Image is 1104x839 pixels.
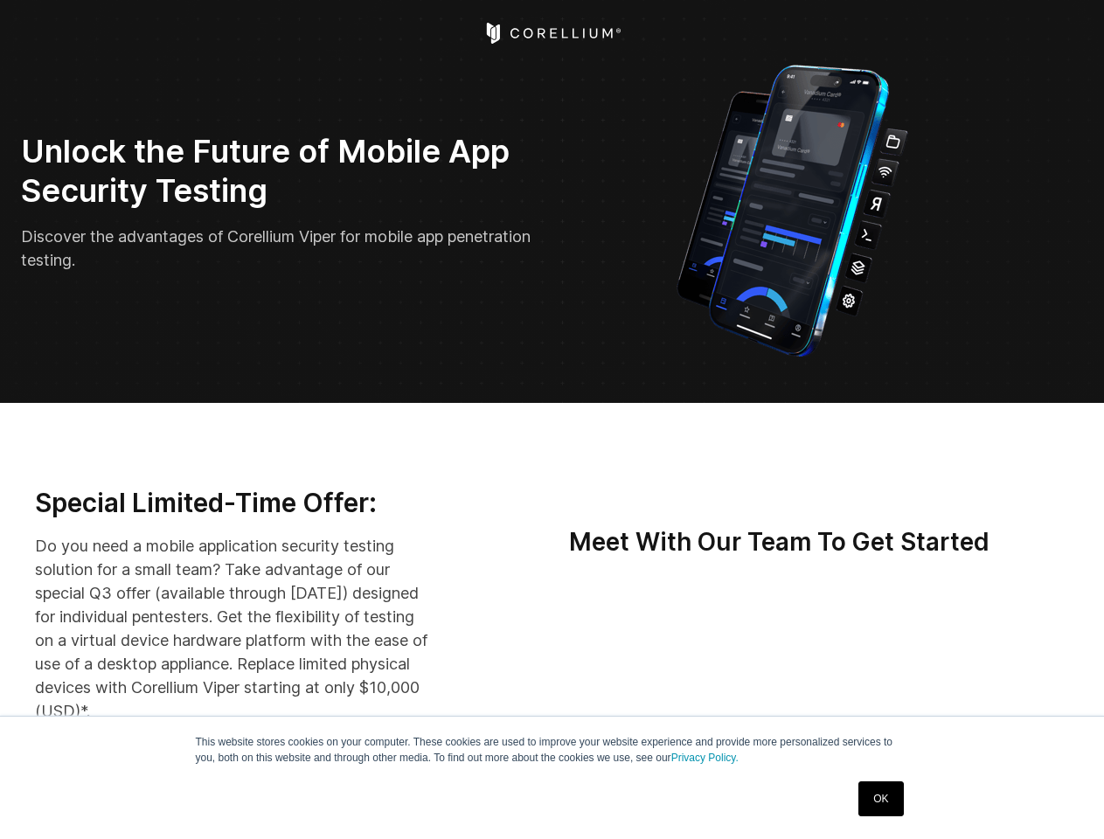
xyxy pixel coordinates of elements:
[21,132,540,211] h2: Unlock the Future of Mobile App Security Testing
[35,487,432,520] h3: Special Limited-Time Offer:
[569,527,989,557] strong: Meet With Our Team To Get Started
[671,752,739,764] a: Privacy Policy.
[661,56,924,361] img: Corellium_VIPER_Hero_1_1x
[21,227,531,269] span: Discover the advantages of Corellium Viper for mobile app penetration testing.
[858,781,903,816] a: OK
[483,23,621,44] a: Corellium Home
[196,734,909,766] p: This website stores cookies on your computer. These cookies are used to improve your website expe...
